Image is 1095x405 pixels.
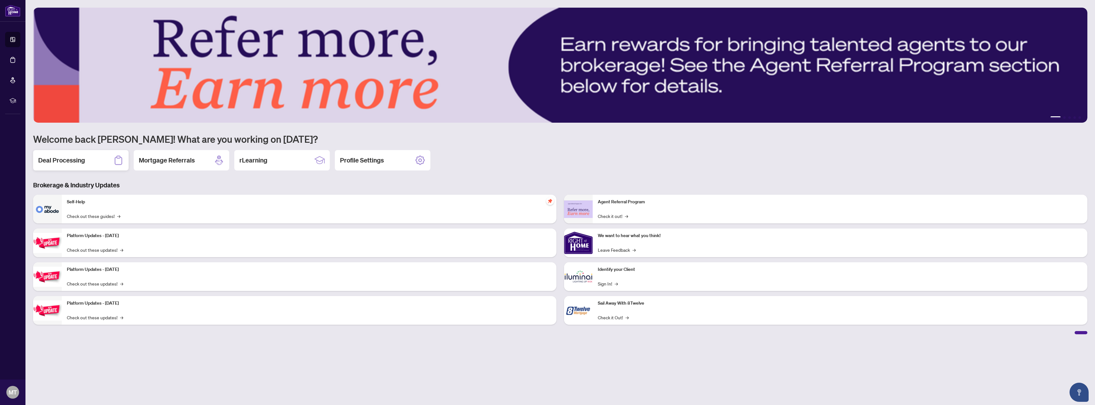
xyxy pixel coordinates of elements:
[564,200,593,218] img: Agent Referral Program
[564,296,593,325] img: Sail Away With 8Twelve
[33,8,1087,123] img: Slide 0
[564,262,593,291] img: Identify your Client
[598,246,636,253] a: Leave Feedback→
[598,300,1082,307] p: Sail Away With 8Twelve
[239,156,267,165] h2: rLearning
[598,232,1082,239] p: We want to hear what you think!
[598,280,618,287] a: Sign In!→
[117,213,120,220] span: →
[1078,116,1081,119] button: 5
[340,156,384,165] h2: Profile Settings
[33,300,62,321] img: Platform Updates - June 23, 2025
[546,197,554,205] span: pushpin
[33,233,62,253] img: Platform Updates - July 21, 2025
[120,314,123,321] span: →
[1068,116,1071,119] button: 3
[33,195,62,223] img: Self-Help
[67,232,551,239] p: Platform Updates - [DATE]
[625,213,628,220] span: →
[33,267,62,287] img: Platform Updates - July 8, 2025
[1063,116,1066,119] button: 2
[1050,116,1061,119] button: 1
[67,300,551,307] p: Platform Updates - [DATE]
[67,280,123,287] a: Check out these updates!→
[598,266,1082,273] p: Identify your Client
[598,199,1082,206] p: Agent Referral Program
[67,314,123,321] a: Check out these updates!→
[598,213,628,220] a: Check it out!→
[67,213,120,220] a: Check out these guides!→
[67,199,551,206] p: Self-Help
[139,156,195,165] h2: Mortgage Referrals
[564,228,593,257] img: We want to hear what you think!
[1070,383,1089,402] button: Open asap
[67,266,551,273] p: Platform Updates - [DATE]
[120,280,123,287] span: →
[625,314,629,321] span: →
[1073,116,1076,119] button: 4
[120,246,123,253] span: →
[615,280,618,287] span: →
[632,246,636,253] span: →
[33,181,1087,190] h3: Brokerage & Industry Updates
[67,246,123,253] a: Check out these updates!→
[9,388,17,397] span: MT
[33,133,1087,145] h1: Welcome back [PERSON_NAME]! What are you working on [DATE]?
[598,314,629,321] a: Check it Out!→
[5,5,20,17] img: logo
[38,156,85,165] h2: Deal Processing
